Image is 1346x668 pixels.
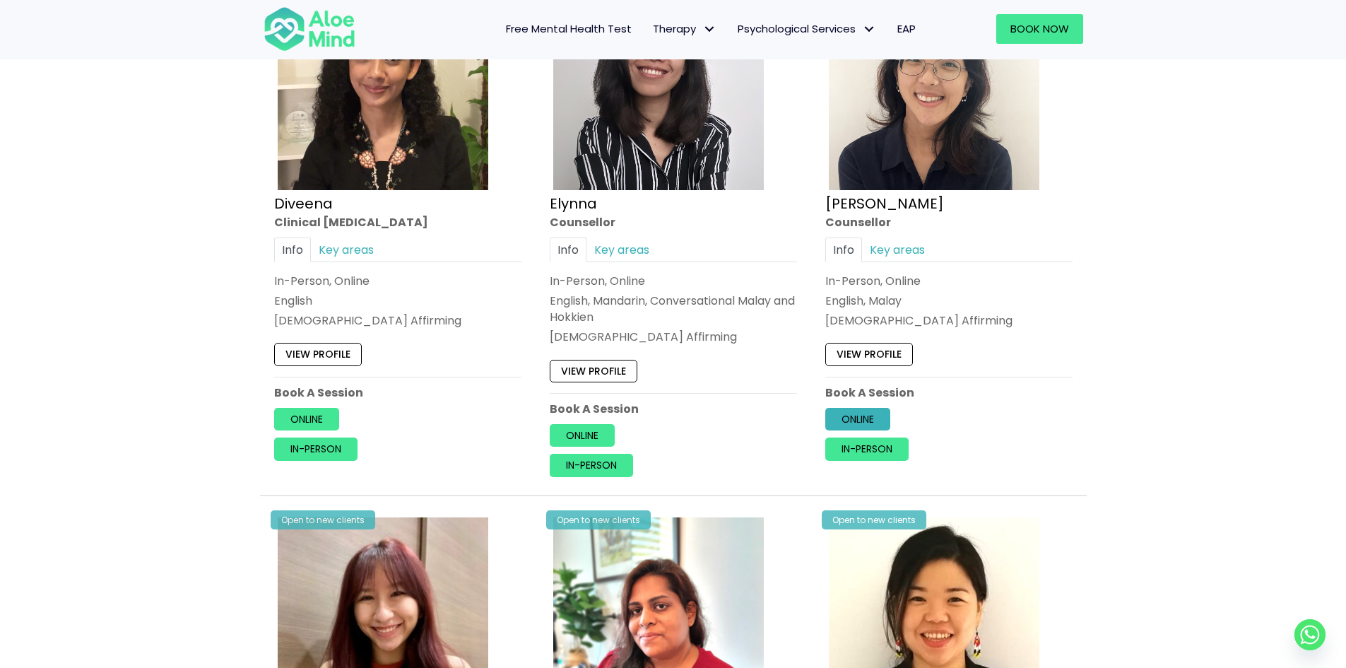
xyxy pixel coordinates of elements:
a: [PERSON_NAME] [825,194,944,213]
p: English [274,293,521,309]
div: [DEMOGRAPHIC_DATA] Affirming [550,329,797,346]
a: EAP [887,14,926,44]
img: Aloe mind Logo [264,6,355,52]
div: Open to new clients [546,510,651,529]
a: View profile [550,360,637,382]
div: Open to new clients [822,510,926,529]
a: Elynna [550,194,597,213]
a: View profile [825,344,913,366]
span: Therapy: submenu [699,19,720,40]
div: Counsellor [550,214,797,230]
nav: Menu [374,14,926,44]
a: Info [550,238,586,262]
div: Counsellor [825,214,1073,230]
span: Psychological Services: submenu [859,19,880,40]
span: Psychological Services [738,21,876,36]
a: Info [274,238,311,262]
a: In-person [274,438,358,461]
div: Clinical [MEDICAL_DATA] [274,214,521,230]
a: View profile [274,344,362,366]
span: EAP [897,21,916,36]
p: English, Malay [825,293,1073,309]
p: Book A Session [825,385,1073,401]
a: Key areas [311,238,382,262]
a: In-person [825,438,909,461]
a: Key areas [862,238,933,262]
div: In-Person, Online [825,273,1073,289]
span: Free Mental Health Test [506,21,632,36]
div: In-Person, Online [274,273,521,289]
span: Book Now [1010,21,1069,36]
p: Book A Session [274,385,521,401]
div: [DEMOGRAPHIC_DATA] Affirming [825,313,1073,329]
span: Therapy [653,21,716,36]
div: [DEMOGRAPHIC_DATA] Affirming [274,313,521,329]
a: Online [825,408,890,430]
a: Diveena [274,194,333,213]
a: Psychological ServicesPsychological Services: submenu [727,14,887,44]
a: Online [550,424,615,447]
a: Online [274,408,339,430]
a: Info [825,238,862,262]
div: Open to new clients [271,510,375,529]
div: In-Person, Online [550,273,797,289]
a: TherapyTherapy: submenu [642,14,727,44]
p: English, Mandarin, Conversational Malay and Hokkien [550,293,797,325]
p: Book A Session [550,401,797,417]
a: Whatsapp [1294,619,1326,650]
a: In-person [550,455,633,477]
a: Book Now [996,14,1083,44]
a: Key areas [586,238,657,262]
a: Free Mental Health Test [495,14,642,44]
